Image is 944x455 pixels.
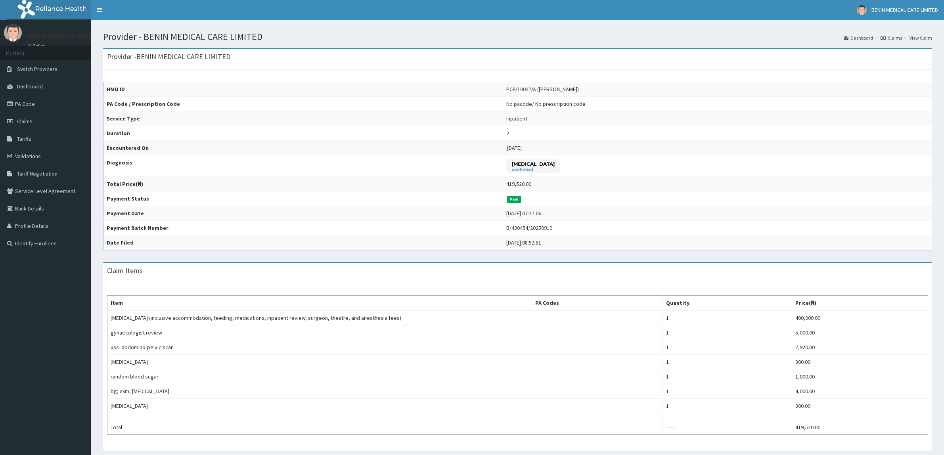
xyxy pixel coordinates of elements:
[103,141,503,155] th: Encountered On
[506,239,541,247] div: [DATE] 08:52:51
[512,168,555,172] small: confirmed
[512,161,555,167] p: [MEDICAL_DATA]
[103,111,503,126] th: Service Type
[107,267,143,274] h3: Claim Items
[17,118,33,125] span: Claims
[506,129,509,137] div: 2
[107,369,532,384] td: random blood sugar
[103,32,932,42] h1: Provider - BENIN MEDICAL CARE LIMITED
[103,191,503,206] th: Payment Status
[910,34,932,41] a: View Claim
[663,296,792,311] th: Quantity
[663,420,792,435] td: ------
[792,420,928,435] td: 419,520.00
[4,24,22,42] img: User Image
[107,399,532,413] td: [MEDICAL_DATA]
[663,355,792,369] td: 1
[663,369,792,384] td: 1
[506,209,541,217] div: [DATE] 07:17:06
[532,296,663,311] th: PA Codes
[792,296,928,311] th: Price(₦)
[506,180,531,188] div: 419,520.00
[506,224,552,232] div: B/430454/20250919
[663,325,792,340] td: 1
[857,5,867,15] img: User Image
[17,135,31,142] span: Tariffs
[792,310,928,325] td: 400,000.00
[17,170,57,177] span: Tariff Negotiation
[506,100,586,108] div: No pacode / No prescription code
[107,310,532,325] td: [MEDICAL_DATA] (inclusive accommodation, feeding, medications, inpatient review, surgeon, theatre...
[663,384,792,399] td: 1
[792,399,928,413] td: 800.00
[103,97,503,111] th: PA Code / Prescription Code
[792,369,928,384] td: 1,000.00
[792,325,928,340] td: 5,000.00
[871,6,938,13] span: BENIN MEDICAL CARE LIMITED
[663,340,792,355] td: 1
[103,206,503,221] th: Payment Date
[103,177,503,191] th: Total Price(₦)
[107,384,532,399] td: bg; cxm; [MEDICAL_DATA]
[17,65,57,73] span: Switch Providers
[792,355,928,369] td: 800.00
[792,340,928,355] td: 7,920.00
[103,126,503,141] th: Duration
[507,144,522,151] span: [DATE]
[506,85,579,93] div: PCE/10047/A ([PERSON_NAME])
[663,310,792,325] td: 1
[844,34,873,41] a: Dashboard
[107,296,532,311] th: Item
[506,115,527,122] div: Inpatient
[103,82,503,97] th: HMO ID
[107,355,532,369] td: [MEDICAL_DATA]
[28,43,47,49] a: Online
[507,196,521,203] span: Paid
[107,53,230,60] h3: Provider - BENIN MEDICAL CARE LIMITED
[107,325,532,340] td: gynaecologist review
[107,340,532,355] td: uss- abdomino-pelvic scan
[28,32,118,39] p: BENIN MEDICAL CARE LIMITED
[103,221,503,235] th: Payment Batch Number
[792,384,928,399] td: 4,000.00
[881,34,902,41] a: Claims
[107,420,532,435] td: Total
[17,83,43,90] span: Dashboard
[103,235,503,250] th: Date Filed
[103,155,503,177] th: Diagnosis
[663,399,792,413] td: 1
